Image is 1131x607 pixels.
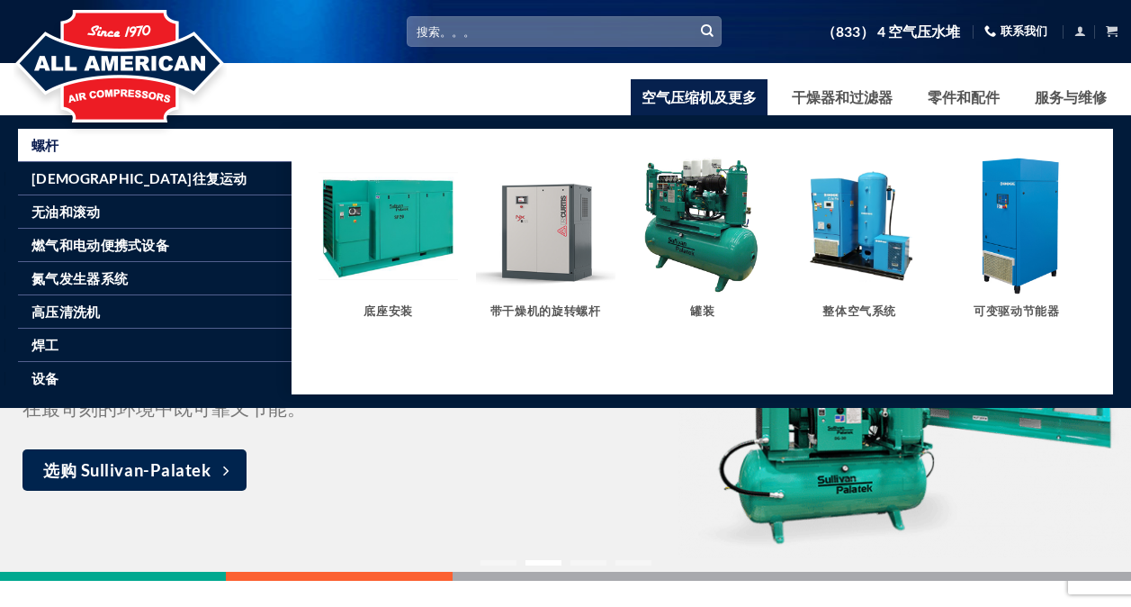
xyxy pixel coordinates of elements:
span: 焊工 [31,338,59,352]
a: 访问产品类别 Total Air System [790,156,929,336]
font: 零件和配件 [928,88,1000,105]
a: 零件和配件 [917,79,1010,115]
span: 高压清洗机 [31,304,101,319]
a: 空气压缩机及更多 [631,79,767,115]
button: 提交 [694,18,721,45]
a: 访问产品类别可变驱动节能器 [947,156,1086,336]
font: 空气压缩机及更多 [642,88,757,105]
a: （833） 4 空气压水堆 [821,16,960,48]
h5: 整体空气系统 [799,304,920,319]
span: 选购 Sullivan-Palatek [43,458,211,484]
h5: 带干燥机的旋转螺杆 [485,304,606,319]
img: 可变驱动节能器 [947,156,1086,295]
a: 访问产品类别 底座安装 [319,156,458,336]
span: [DEMOGRAPHIC_DATA]往复运动 [31,171,247,186]
li: 页点 3 [570,560,606,566]
a: 联系我们 [984,17,1047,45]
h5: 可变驱动节能器 [956,304,1077,319]
span: 设备 [31,371,59,385]
img: 罐装 [633,156,772,295]
font: 干燥器和过滤器 [792,88,893,105]
a: 登录 [1074,20,1086,42]
a: 访问产品类别 罐装式 [633,156,772,336]
span: 无油和滚动 [31,204,101,219]
img: 带干燥机的旋转螺杆 [476,156,615,295]
h5: 罐装 [642,304,763,319]
a: 访问产品类别 带干燥机的螺杆 [476,156,615,336]
li: 页面点 2 [525,560,561,566]
font: 联系我们 [1001,22,1047,41]
img: 底座安装 [319,156,458,295]
a: 服务与维修 [1024,79,1118,115]
h5: 底座安装 [328,304,449,319]
span: 燃气和电动便携式设备 [31,238,169,252]
li: 页点 1 [480,560,516,566]
li: 页点 4 [615,560,651,566]
input: 搜索。。。 [407,16,722,46]
span: 螺杆 [31,138,59,152]
img: 整体空气系统 [790,156,929,295]
a: 干燥器和过滤器 [781,79,903,115]
span: 氮气发生器系统 [31,271,128,285]
a: 选购 Sullivan-Palatek [22,449,247,491]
